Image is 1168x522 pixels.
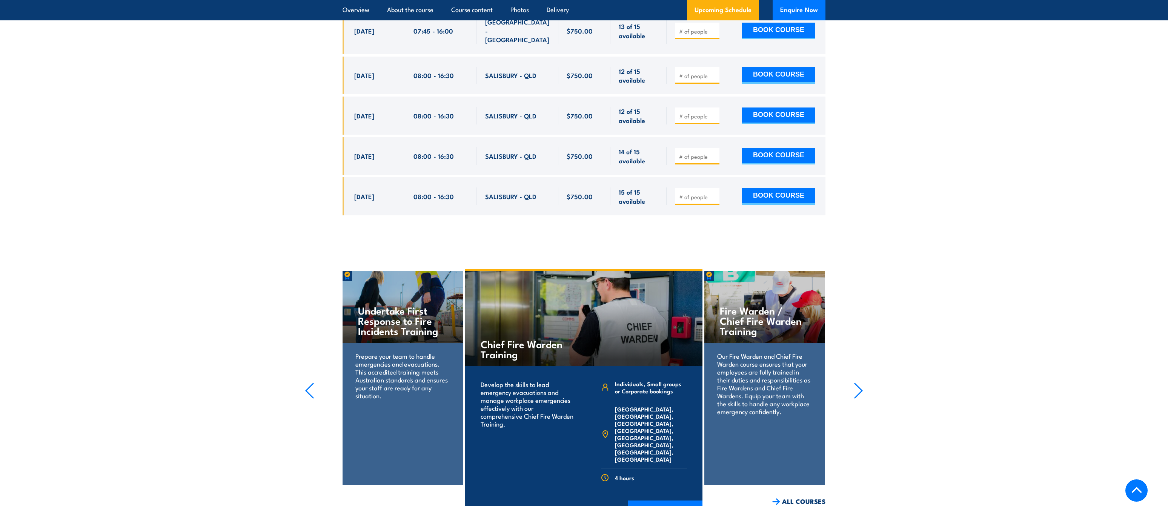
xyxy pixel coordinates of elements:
[358,305,447,336] h4: Undertake First Response to Fire Incidents Training
[354,152,374,160] span: [DATE]
[485,17,550,44] span: [GEOGRAPHIC_DATA] - [GEOGRAPHIC_DATA]
[354,111,374,120] span: [DATE]
[615,474,634,481] span: 4 hours
[567,71,593,80] span: $750.00
[772,497,825,506] a: ALL COURSES
[742,23,815,39] button: BOOK COURSE
[413,26,453,35] span: 07:45 - 16:00
[615,405,687,463] span: [GEOGRAPHIC_DATA], [GEOGRAPHIC_DATA], [GEOGRAPHIC_DATA], [GEOGRAPHIC_DATA], [GEOGRAPHIC_DATA], [G...
[619,107,658,124] span: 12 of 15 available
[720,305,809,336] h4: Fire Warden / Chief Fire Warden Training
[567,152,593,160] span: $750.00
[679,153,717,160] input: # of people
[567,111,593,120] span: $750.00
[619,187,658,205] span: 15 of 15 available
[742,188,815,205] button: BOOK COURSE
[628,501,702,520] a: COURSE DETAILS
[413,111,454,120] span: 08:00 - 16:30
[619,147,658,165] span: 14 of 15 available
[481,380,574,428] p: Develop the skills to lead emergency evacuations and manage workplace emergencies effectively wit...
[485,152,536,160] span: SALISBURY - QLD
[354,192,374,201] span: [DATE]
[717,352,812,415] p: Our Fire Warden and Chief Fire Warden course ensures that your employees are fully trained in the...
[485,71,536,80] span: SALISBURY - QLD
[355,352,450,399] p: Prepare your team to handle emergencies and evacuations. This accredited training meets Australia...
[615,380,687,395] span: Individuals, Small groups or Corporate bookings
[679,28,717,35] input: # of people
[679,112,717,120] input: # of people
[354,26,374,35] span: [DATE]
[679,193,717,201] input: # of people
[413,192,454,201] span: 08:00 - 16:30
[485,192,536,201] span: SALISBURY - QLD
[413,71,454,80] span: 08:00 - 16:30
[413,152,454,160] span: 08:00 - 16:30
[742,148,815,164] button: BOOK COURSE
[679,72,717,80] input: # of people
[742,67,815,84] button: BOOK COURSE
[485,111,536,120] span: SALISBURY - QLD
[481,339,569,359] h4: Chief Fire Warden Training
[567,192,593,201] span: $750.00
[619,67,658,84] span: 12 of 15 available
[354,71,374,80] span: [DATE]
[567,26,593,35] span: $750.00
[742,107,815,124] button: BOOK COURSE
[619,22,658,40] span: 13 of 15 available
